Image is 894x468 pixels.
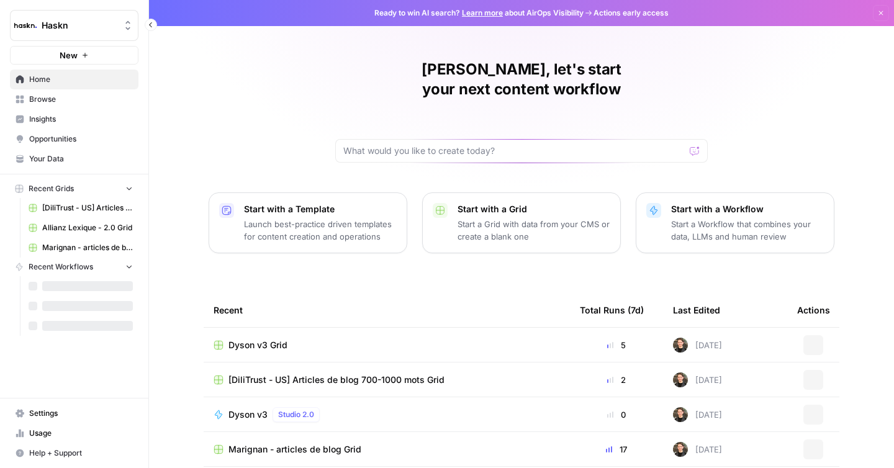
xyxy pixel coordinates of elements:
[580,408,653,421] div: 0
[228,339,287,351] span: Dyson v3 Grid
[10,443,138,463] button: Help + Support
[23,238,138,258] a: Marignan - articles de blog Grid
[29,408,133,419] span: Settings
[10,129,138,149] a: Opportunities
[29,114,133,125] span: Insights
[214,293,560,327] div: Recent
[42,202,133,214] span: [DiliTrust - US] Articles de blog 700-1000 mots Grid
[671,218,824,243] p: Start a Workflow that combines your data, LLMs and human review
[673,293,720,327] div: Last Edited
[42,222,133,233] span: Allianz Lexique - 2.0 Grid
[594,7,669,19] span: Actions early access
[214,339,560,351] a: Dyson v3 Grid
[42,19,117,32] span: Haskn
[14,14,37,37] img: Haskn Logo
[214,443,560,456] a: Marignan - articles de blog Grid
[673,407,722,422] div: [DATE]
[10,258,138,276] button: Recent Workflows
[29,74,133,85] span: Home
[10,89,138,109] a: Browse
[636,192,834,253] button: Start with a WorkflowStart a Workflow that combines your data, LLMs and human review
[673,442,722,457] div: [DATE]
[10,149,138,169] a: Your Data
[580,443,653,456] div: 17
[29,183,74,194] span: Recent Grids
[29,133,133,145] span: Opportunities
[29,448,133,459] span: Help + Support
[671,203,824,215] p: Start with a Workflow
[29,261,93,272] span: Recent Workflows
[10,423,138,443] a: Usage
[374,7,584,19] span: Ready to win AI search? about AirOps Visibility
[228,374,445,386] span: [DiliTrust - US] Articles de blog 700-1000 mots Grid
[244,218,397,243] p: Launch best-practice driven templates for content creation and operations
[214,374,560,386] a: [DiliTrust - US] Articles de blog 700-1000 mots Grid
[10,403,138,423] a: Settings
[29,94,133,105] span: Browse
[673,407,688,422] img: uhgcgt6zpiex4psiaqgkk0ok3li6
[60,49,78,61] span: New
[244,203,397,215] p: Start with a Template
[29,428,133,439] span: Usage
[23,218,138,238] a: Allianz Lexique - 2.0 Grid
[673,372,722,387] div: [DATE]
[580,293,644,327] div: Total Runs (7d)
[278,409,314,420] span: Studio 2.0
[10,179,138,198] button: Recent Grids
[673,338,722,353] div: [DATE]
[335,60,708,99] h1: [PERSON_NAME], let's start your next content workflow
[343,145,685,157] input: What would you like to create today?
[673,442,688,457] img: uhgcgt6zpiex4psiaqgkk0ok3li6
[673,338,688,353] img: uhgcgt6zpiex4psiaqgkk0ok3li6
[29,153,133,164] span: Your Data
[673,372,688,387] img: uhgcgt6zpiex4psiaqgkk0ok3li6
[422,192,621,253] button: Start with a GridStart a Grid with data from your CMS or create a blank one
[458,203,610,215] p: Start with a Grid
[580,374,653,386] div: 2
[10,10,138,41] button: Workspace: Haskn
[10,70,138,89] a: Home
[42,242,133,253] span: Marignan - articles de blog Grid
[10,46,138,65] button: New
[458,218,610,243] p: Start a Grid with data from your CMS or create a blank one
[228,443,361,456] span: Marignan - articles de blog Grid
[228,408,268,421] span: Dyson v3
[209,192,407,253] button: Start with a TemplateLaunch best-practice driven templates for content creation and operations
[23,198,138,218] a: [DiliTrust - US] Articles de blog 700-1000 mots Grid
[797,293,830,327] div: Actions
[580,339,653,351] div: 5
[214,407,560,422] a: Dyson v3Studio 2.0
[10,109,138,129] a: Insights
[462,8,503,17] a: Learn more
